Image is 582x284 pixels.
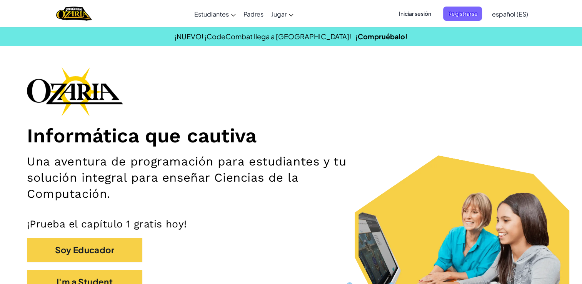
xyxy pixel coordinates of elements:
h1: Informática que cautiva [27,124,555,148]
button: Registrarse [443,7,482,21]
a: Padres [240,3,267,24]
a: ¡Compruébalo! [355,32,408,41]
a: español (ES) [488,3,532,24]
span: Jugar [271,10,287,18]
a: Jugar [267,3,297,24]
img: Ozaria branding logo [27,67,123,116]
a: Ozaria by CodeCombat logo [56,6,92,22]
button: Soy Educador [27,238,142,262]
span: ¡NUEVO! ¡CodeCombat llega a [GEOGRAPHIC_DATA]! [175,32,351,41]
a: Estudiantes [190,3,240,24]
h2: Una aventura de programación para estudiantes y tu solución integral para enseñar Ciencias de la ... [27,154,381,202]
button: Iniciar sesión [394,7,435,21]
p: ¡Prueba el capítulo 1 gratis hoy! [27,217,555,230]
img: Home [56,6,92,22]
span: Estudiantes [194,10,229,18]
span: español (ES) [492,10,528,18]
